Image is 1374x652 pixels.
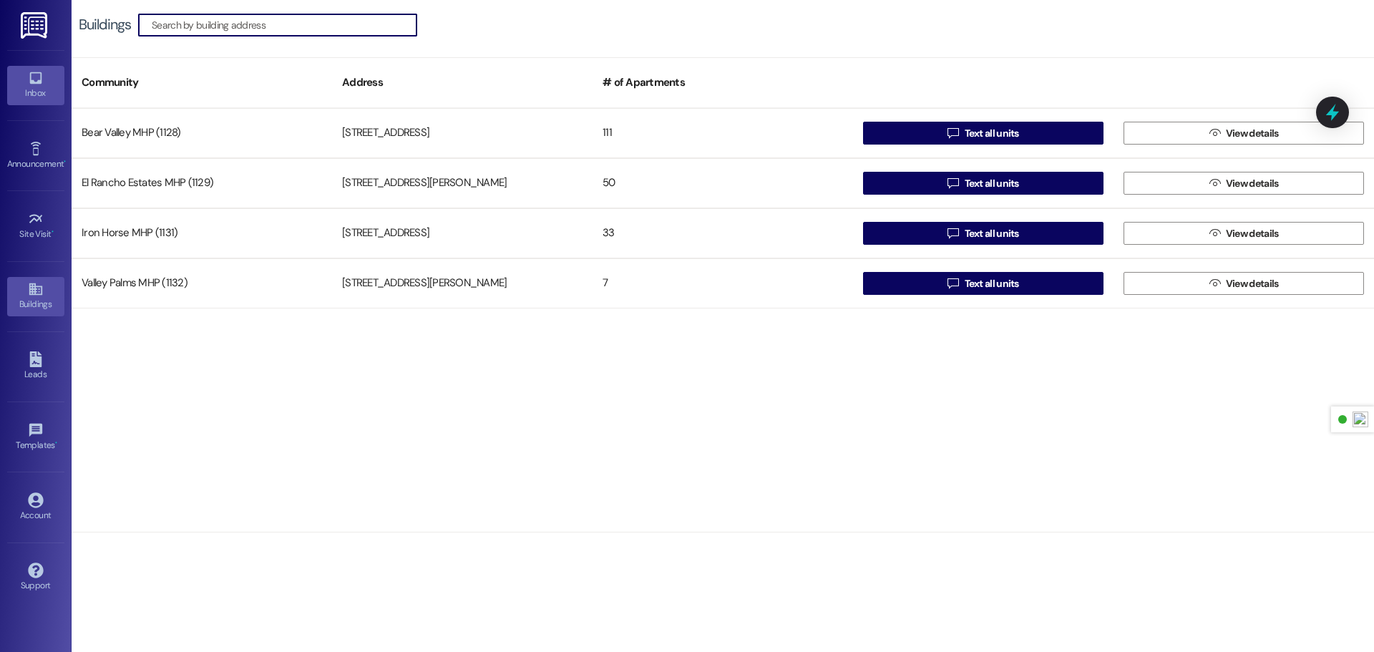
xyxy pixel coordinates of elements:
button: Text all units [863,122,1103,145]
span: View details [1226,226,1279,241]
i:  [947,177,958,189]
img: ResiDesk Logo [21,12,50,39]
span: • [52,227,54,237]
div: 111 [593,119,853,147]
i:  [1209,278,1220,289]
i:  [1209,228,1220,239]
span: View details [1226,276,1279,291]
button: View details [1124,222,1364,245]
input: Search by building address [152,15,416,35]
button: Text all units [863,272,1103,295]
span: View details [1226,176,1279,191]
div: Valley Palms MHP (1132) [72,269,332,298]
div: Bear Valley MHP (1128) [72,119,332,147]
a: Buildings [7,277,64,316]
div: [STREET_ADDRESS] [332,119,593,147]
i:  [947,228,958,239]
a: Account [7,488,64,527]
span: Text all units [965,176,1019,191]
a: Inbox [7,66,64,104]
span: Text all units [965,226,1019,241]
span: Text all units [965,276,1019,291]
i:  [1209,127,1220,139]
div: Community [72,65,332,100]
a: Templates • [7,418,64,457]
span: • [55,438,57,448]
i:  [947,278,958,289]
div: # of Apartments [593,65,853,100]
button: Text all units [863,172,1103,195]
div: Buildings [79,17,131,32]
span: Text all units [965,126,1019,141]
div: [STREET_ADDRESS][PERSON_NAME] [332,169,593,198]
span: • [64,157,66,167]
div: 33 [593,219,853,248]
i:  [947,127,958,139]
a: Site Visit • [7,207,64,245]
i:  [1209,177,1220,189]
span: View details [1226,126,1279,141]
a: Support [7,558,64,597]
button: View details [1124,272,1364,295]
div: 50 [593,169,853,198]
div: 7 [593,269,853,298]
button: View details [1124,172,1364,195]
div: Address [332,65,593,100]
button: View details [1124,122,1364,145]
div: [STREET_ADDRESS][PERSON_NAME] [332,269,593,298]
div: [STREET_ADDRESS] [332,219,593,248]
button: Text all units [863,222,1103,245]
a: Leads [7,347,64,386]
div: Iron Horse MHP (1131) [72,219,332,248]
div: El Rancho Estates MHP (1129) [72,169,332,198]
